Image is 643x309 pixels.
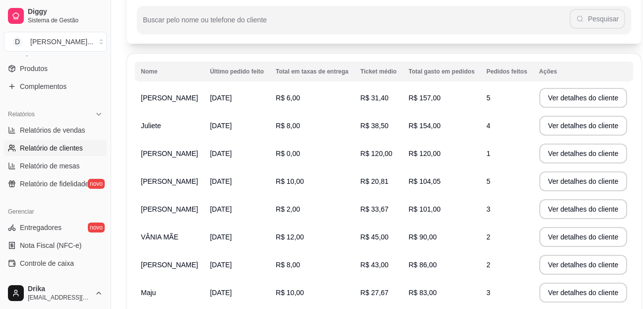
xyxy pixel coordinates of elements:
[276,94,300,102] span: R$ 6,00
[20,258,74,268] span: Controle de caixa
[20,240,81,250] span: Nota Fiscal (NFC-e)
[276,122,300,130] span: R$ 8,00
[539,283,628,303] button: Ver detalhes do cliente
[141,122,161,130] span: Juliete
[210,122,232,130] span: [DATE]
[487,261,491,269] span: 2
[20,143,83,153] span: Relatório de clientes
[539,171,628,191] button: Ver detalhes do cliente
[408,177,441,185] span: R$ 104,05
[28,16,103,24] span: Sistema de Gestão
[360,94,388,102] span: R$ 31,40
[539,255,628,275] button: Ver detalhes do cliente
[539,227,628,247] button: Ver detalhes do cliente
[4,78,107,94] a: Complementos
[20,161,80,171] span: Relatório de mesas
[141,205,198,213] span: [PERSON_NAME]
[30,37,93,47] div: [PERSON_NAME] ...
[143,19,570,29] input: Buscar pelo nome ou telefone do cliente
[360,233,388,241] span: R$ 45,00
[28,285,91,294] span: Drika
[141,150,198,157] span: [PERSON_NAME]
[408,261,437,269] span: R$ 86,00
[360,261,388,269] span: R$ 43,00
[4,158,107,174] a: Relatório de mesas
[210,94,232,102] span: [DATE]
[4,237,107,253] a: Nota Fiscal (NFC-e)
[408,233,437,241] span: R$ 90,00
[276,150,300,157] span: R$ 0,00
[354,62,402,81] th: Ticket médio
[360,122,388,130] span: R$ 38,50
[408,122,441,130] span: R$ 154,00
[539,144,628,163] button: Ver detalhes do cliente
[539,88,628,108] button: Ver detalhes do cliente
[204,62,270,81] th: Último pedido feito
[4,220,107,235] a: Entregadoresnovo
[533,62,634,81] th: Ações
[210,177,232,185] span: [DATE]
[4,176,107,192] a: Relatório de fidelidadenovo
[4,255,107,271] a: Controle de caixa
[402,62,480,81] th: Total gasto em pedidos
[28,7,103,16] span: Diggy
[141,261,198,269] span: [PERSON_NAME]
[4,281,107,305] button: Drika[EMAIL_ADDRESS][DOMAIN_NAME]
[487,289,491,297] span: 3
[487,150,491,157] span: 1
[28,294,91,302] span: [EMAIL_ADDRESS][DOMAIN_NAME]
[8,110,35,118] span: Relatórios
[487,233,491,241] span: 2
[210,233,232,241] span: [DATE]
[210,261,232,269] span: [DATE]
[360,289,388,297] span: R$ 27,67
[539,116,628,136] button: Ver detalhes do cliente
[20,64,48,74] span: Produtos
[487,177,491,185] span: 5
[20,179,89,189] span: Relatório de fidelidade
[4,61,107,77] a: Produtos
[276,289,304,297] span: R$ 10,00
[487,205,491,213] span: 3
[360,150,392,157] span: R$ 120,00
[408,150,441,157] span: R$ 120,00
[20,276,73,286] span: Controle de fiado
[276,233,304,241] span: R$ 12,00
[210,205,232,213] span: [DATE]
[20,223,62,232] span: Entregadores
[270,62,355,81] th: Total em taxas de entrega
[360,177,388,185] span: R$ 20,81
[4,140,107,156] a: Relatório de clientes
[408,94,441,102] span: R$ 157,00
[276,205,300,213] span: R$ 2,00
[4,273,107,289] a: Controle de fiado
[210,289,232,297] span: [DATE]
[20,81,66,91] span: Complementos
[408,289,437,297] span: R$ 83,00
[276,261,300,269] span: R$ 8,00
[4,4,107,28] a: DiggySistema de Gestão
[141,233,178,241] span: VÂNIA MÃE
[360,205,388,213] span: R$ 33,67
[276,177,304,185] span: R$ 10,00
[141,289,156,297] span: Maju
[487,94,491,102] span: 5
[4,122,107,138] a: Relatórios de vendas
[481,62,533,81] th: Pedidos feitos
[539,199,628,219] button: Ver detalhes do cliente
[20,125,85,135] span: Relatórios de vendas
[210,150,232,157] span: [DATE]
[4,32,107,52] button: Select a team
[487,122,491,130] span: 4
[141,94,198,102] span: [PERSON_NAME]
[4,204,107,220] div: Gerenciar
[135,62,204,81] th: Nome
[141,177,198,185] span: [PERSON_NAME]
[408,205,441,213] span: R$ 101,00
[12,37,22,47] span: D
